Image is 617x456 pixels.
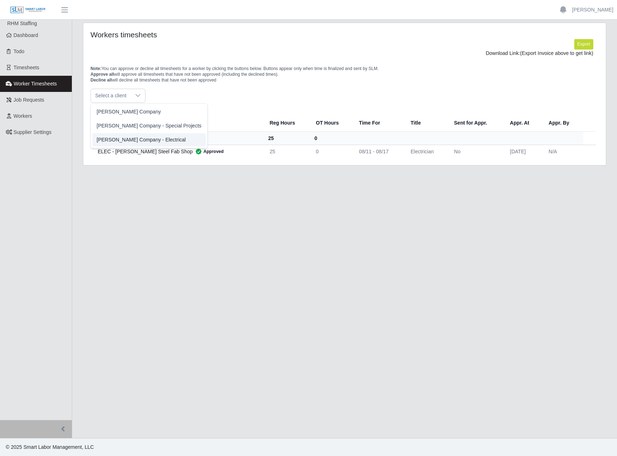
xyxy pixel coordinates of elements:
[520,50,593,56] span: (Export Invoice above to get link)
[14,129,52,135] span: Supplier Settings
[14,32,38,38] span: Dashboard
[91,66,599,83] p: You can approve or decline all timesheets for a worker by clicking the buttons below. Buttons app...
[574,39,593,49] button: Export
[14,81,57,87] span: Worker Timesheets
[405,114,448,132] th: Title
[310,131,353,145] th: 0
[7,20,37,26] span: RHM Staffing
[14,65,40,70] span: Timesheets
[92,119,206,132] li: Lee Company - Special Projects
[543,114,583,132] th: Appr. By
[14,113,32,119] span: Workers
[10,6,46,14] img: SLM Logo
[353,114,405,132] th: Time For
[543,145,583,158] td: N/A
[91,72,114,77] span: Approve all
[97,136,186,144] span: [PERSON_NAME] Company - Electrical
[193,148,224,155] span: Approved
[448,114,504,132] th: Sent for Appr.
[98,148,258,155] div: ELEC - [PERSON_NAME] Steel Fab Shop
[448,145,504,158] td: No
[264,145,310,158] td: 25
[264,131,310,145] th: 25
[572,6,613,14] a: [PERSON_NAME]
[91,30,296,39] h4: Workers timesheets
[14,48,24,54] span: Todo
[310,145,353,158] td: 0
[264,114,310,132] th: Reg Hours
[353,145,405,158] td: 08/11 - 08/17
[504,114,543,132] th: Appr. At
[91,89,131,102] span: Select a client
[6,444,94,450] span: © 2025 Smart Labor Management, LLC
[14,97,45,103] span: Job Requests
[96,50,593,57] div: Download Link:
[92,105,206,118] li: Lee Company
[97,122,201,130] span: [PERSON_NAME] Company - Special Projects
[310,114,353,132] th: OT Hours
[92,133,206,146] li: Lee Company - Electrical
[97,108,161,116] span: [PERSON_NAME] Company
[91,78,112,83] span: Decline all
[504,145,543,158] td: [DATE]
[91,66,102,71] span: Note:
[405,145,448,158] td: Electrician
